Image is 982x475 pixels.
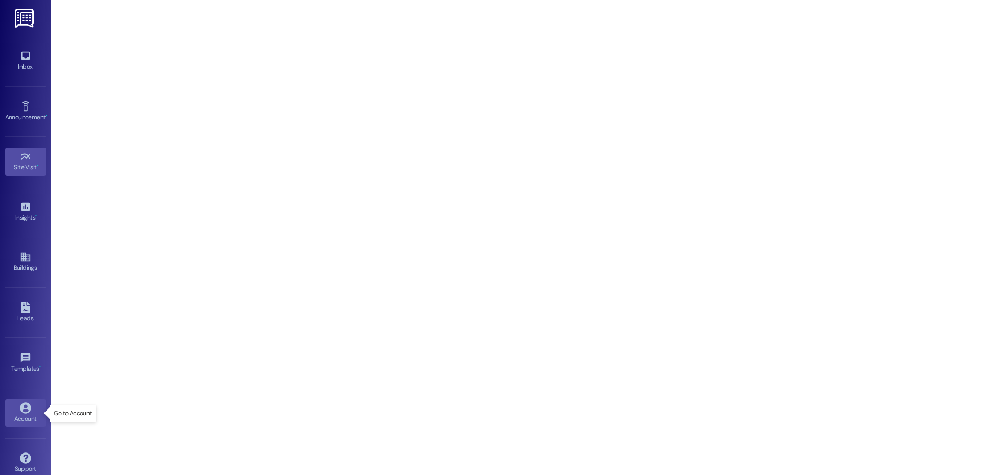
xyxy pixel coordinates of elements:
[39,363,41,371] span: •
[5,198,46,226] a: Insights •
[5,248,46,276] a: Buildings
[37,162,38,169] span: •
[35,212,37,220] span: •
[5,399,46,427] a: Account
[5,349,46,377] a: Templates •
[15,9,36,28] img: ResiDesk Logo
[46,112,47,119] span: •
[5,148,46,176] a: Site Visit •
[54,409,92,418] p: Go to Account
[5,299,46,327] a: Leads
[5,47,46,75] a: Inbox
